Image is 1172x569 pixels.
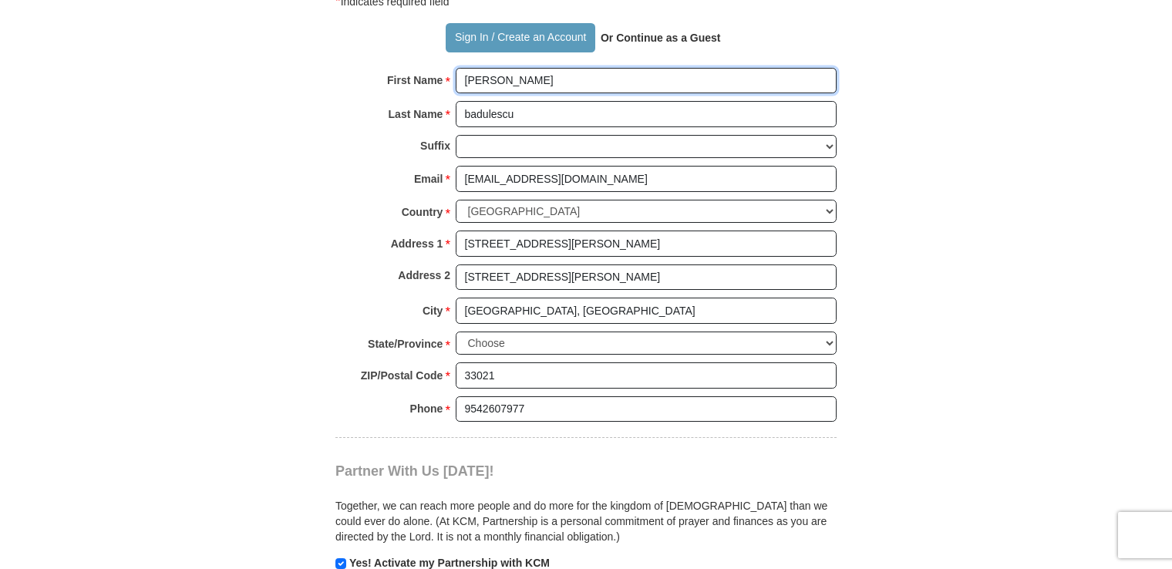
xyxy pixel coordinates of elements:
[446,23,594,52] button: Sign In / Create an Account
[601,32,721,44] strong: Or Continue as a Guest
[335,498,837,544] p: Together, we can reach more people and do more for the kingdom of [DEMOGRAPHIC_DATA] than we coul...
[389,103,443,125] strong: Last Name
[368,333,443,355] strong: State/Province
[423,300,443,322] strong: City
[402,201,443,223] strong: Country
[414,168,443,190] strong: Email
[391,233,443,254] strong: Address 1
[410,398,443,419] strong: Phone
[361,365,443,386] strong: ZIP/Postal Code
[335,463,494,479] span: Partner With Us [DATE]!
[398,264,450,286] strong: Address 2
[420,135,450,157] strong: Suffix
[349,557,550,569] strong: Yes! Activate my Partnership with KCM
[387,69,443,91] strong: First Name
